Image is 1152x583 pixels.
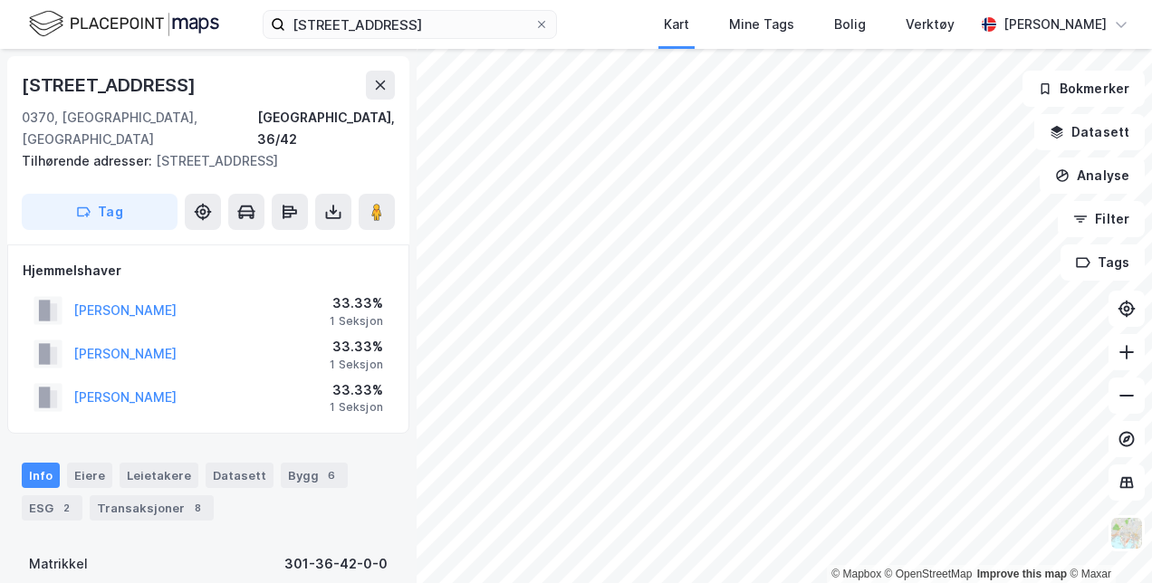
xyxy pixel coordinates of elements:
div: 1 Seksjon [330,400,383,415]
div: 33.33% [330,379,383,401]
div: [STREET_ADDRESS] [22,71,199,100]
button: Tags [1061,244,1145,281]
div: Leietakere [120,463,198,488]
div: [PERSON_NAME] [1003,14,1107,35]
a: Improve this map [977,568,1067,580]
div: Matrikkel [29,553,88,575]
div: 0370, [GEOGRAPHIC_DATA], [GEOGRAPHIC_DATA] [22,107,257,150]
div: 2 [57,499,75,517]
div: 33.33% [330,292,383,314]
a: Mapbox [831,568,881,580]
a: OpenStreetMap [885,568,973,580]
input: Søk på adresse, matrikkel, gårdeiere, leietakere eller personer [285,11,534,38]
div: Kart [664,14,689,35]
button: Filter [1058,201,1145,237]
div: Datasett [206,463,274,488]
div: Bygg [281,463,348,488]
div: [GEOGRAPHIC_DATA], 36/42 [257,107,395,150]
iframe: Chat Widget [1061,496,1152,583]
div: Hjemmelshaver [23,260,394,282]
div: Eiere [67,463,112,488]
div: [STREET_ADDRESS] [22,150,380,172]
div: Info [22,463,60,488]
button: Datasett [1034,114,1145,150]
div: ESG [22,495,82,521]
div: 301-36-42-0-0 [284,553,388,575]
div: Bolig [834,14,866,35]
button: Tag [22,194,178,230]
div: Verktøy [906,14,955,35]
div: 6 [322,466,341,484]
img: logo.f888ab2527a4732fd821a326f86c7f29.svg [29,8,219,40]
div: 1 Seksjon [330,314,383,329]
div: 8 [188,499,206,517]
div: Mine Tags [729,14,794,35]
span: Tilhørende adresser: [22,153,156,168]
button: Analyse [1040,158,1145,194]
button: Bokmerker [1022,71,1145,107]
div: Transaksjoner [90,495,214,521]
div: 33.33% [330,336,383,358]
div: 1 Seksjon [330,358,383,372]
